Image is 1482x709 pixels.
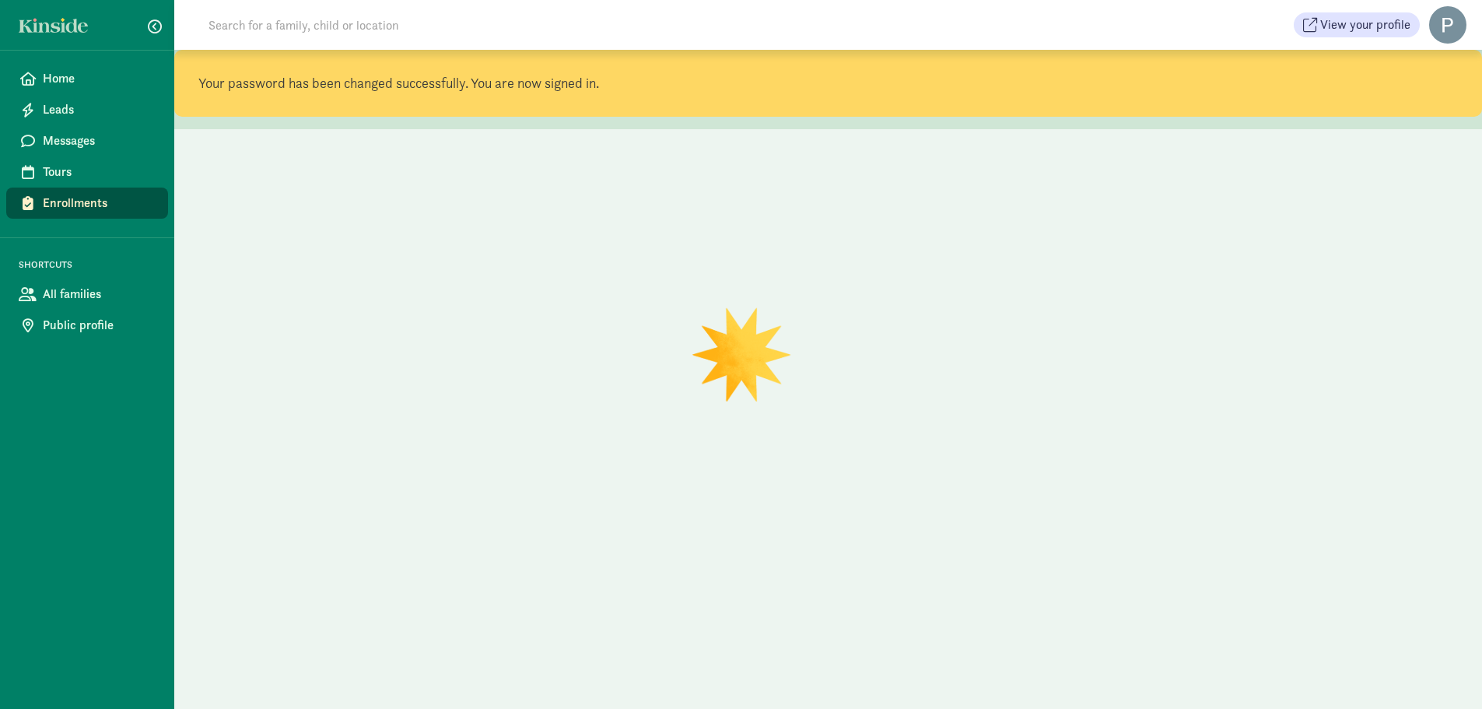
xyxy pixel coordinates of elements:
[43,100,156,119] span: Leads
[6,125,168,156] a: Messages
[199,9,636,40] input: Search for a family, child or location
[198,74,1458,93] p: Your password has been changed successfully. You are now signed in.
[6,156,168,188] a: Tours
[43,316,156,335] span: Public profile
[43,163,156,181] span: Tours
[6,94,168,125] a: Leads
[6,63,168,94] a: Home
[43,285,156,304] span: All families
[6,279,168,310] a: All families
[1294,12,1420,37] button: View your profile
[43,132,156,150] span: Messages
[43,194,156,212] span: Enrollments
[6,310,168,341] a: Public profile
[43,69,156,88] span: Home
[6,188,168,219] a: Enrollments
[1320,16,1410,34] span: View your profile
